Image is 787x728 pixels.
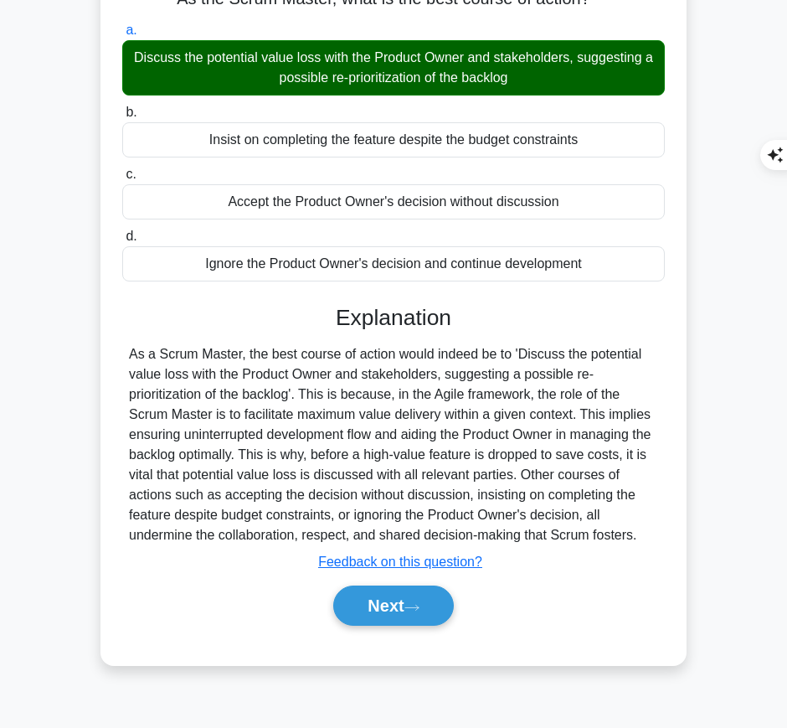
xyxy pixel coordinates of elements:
[126,167,136,181] span: c.
[122,40,665,96] div: Discuss the potential value loss with the Product Owner and stakeholders, suggesting a possible r...
[122,246,665,281] div: Ignore the Product Owner's decision and continue development
[126,23,136,37] span: a.
[126,229,136,243] span: d.
[132,305,655,332] h3: Explanation
[333,586,453,626] button: Next
[318,555,482,569] a: Feedback on this question?
[126,105,136,119] span: b.
[129,344,658,545] div: As a Scrum Master, the best course of action would indeed be to 'Discuss the potential value loss...
[122,122,665,157] div: Insist on completing the feature despite the budget constraints
[122,184,665,219] div: Accept the Product Owner's decision without discussion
